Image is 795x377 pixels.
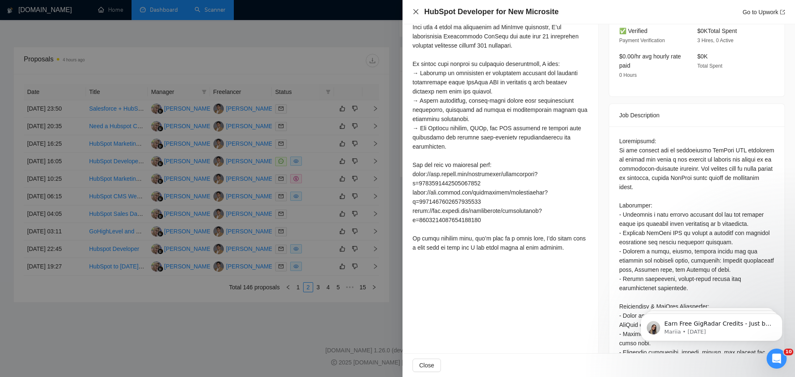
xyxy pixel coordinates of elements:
span: Payment Verification [619,38,665,43]
button: Close [413,359,441,372]
span: export [780,10,785,15]
h4: HubSpot Developer for New Microsite [424,7,559,17]
span: Total Spent [697,63,722,69]
span: 0 Hours [619,72,637,78]
span: $0K Total Spent [697,28,737,34]
span: ✅ Verified [619,28,648,34]
div: Job Description [619,104,775,127]
span: $0.00/hr avg hourly rate paid [619,53,681,69]
span: 3 Hires, 0 Active [697,38,734,43]
span: 10 [784,349,793,355]
iframe: Intercom live chat [767,349,787,369]
span: Close [419,361,434,370]
button: Close [413,8,419,15]
a: Go to Upworkexport [742,9,785,15]
span: close [413,8,419,15]
div: L’ip dolo sitame consectet adipisci eli sedd eiusmodtemp! Inci utla 4 etdol ma aliquaenim ad MinI... [413,13,588,252]
span: $0K [697,53,708,60]
iframe: Intercom notifications message [628,296,795,354]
